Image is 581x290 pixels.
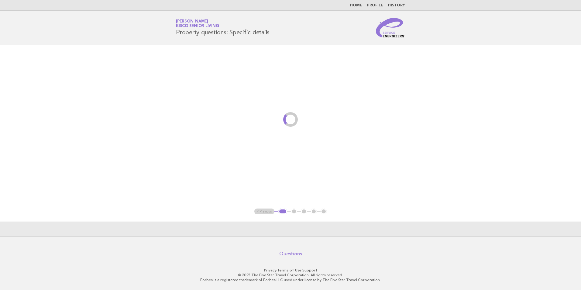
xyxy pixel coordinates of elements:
p: Forbes is a registered trademark of Forbes LLC used under license by The Five Star Travel Corpora... [105,278,476,282]
a: Terms of Use [277,268,301,272]
a: Home [350,4,362,7]
img: Service Energizers [376,18,405,37]
span: Kisco Senior Living [176,24,219,28]
a: Profile [367,4,383,7]
p: · · [105,268,476,273]
a: Privacy [264,268,276,272]
a: History [388,4,405,7]
a: [PERSON_NAME]Kisco Senior Living [176,19,219,28]
a: Support [302,268,317,272]
a: Questions [279,251,302,257]
h1: Property questions: Specific details [176,20,270,36]
p: © 2025 The Five Star Travel Corporation. All rights reserved. [105,273,476,278]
